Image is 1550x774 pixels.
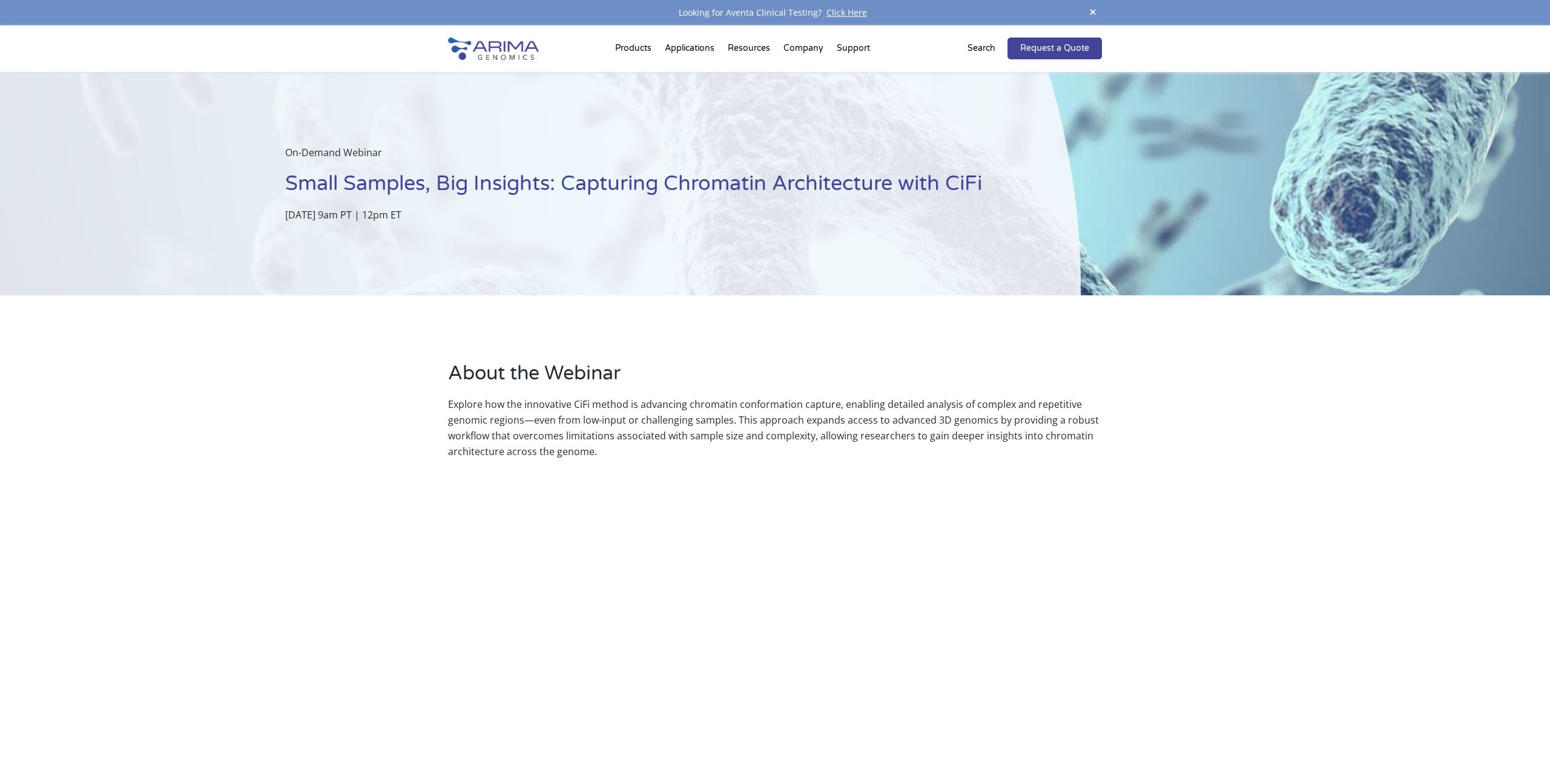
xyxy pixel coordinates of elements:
a: Click Here [822,7,872,18]
p: On-Demand Webinar [285,145,1020,170]
h2: About the Webinar [448,360,1102,396]
p: [DATE] 9am PT | 12pm ET [285,207,1020,223]
p: Explore how the innovative CiFi method is advancing chromatin conformation capture, enabling deta... [448,396,1102,459]
iframe: Small Samples, Big Insights: Capturing Chromatin Architecture with CiFi [513,477,1037,771]
a: Request a Quote [1007,38,1102,59]
img: Arima-Genomics-logo [448,38,539,60]
p: Search [968,41,995,56]
h1: Small Samples, Big Insights: Capturing Chromatin Architecture with CiFi [285,170,1020,207]
div: Looking for Aventa Clinical Testing? [448,5,1102,21]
